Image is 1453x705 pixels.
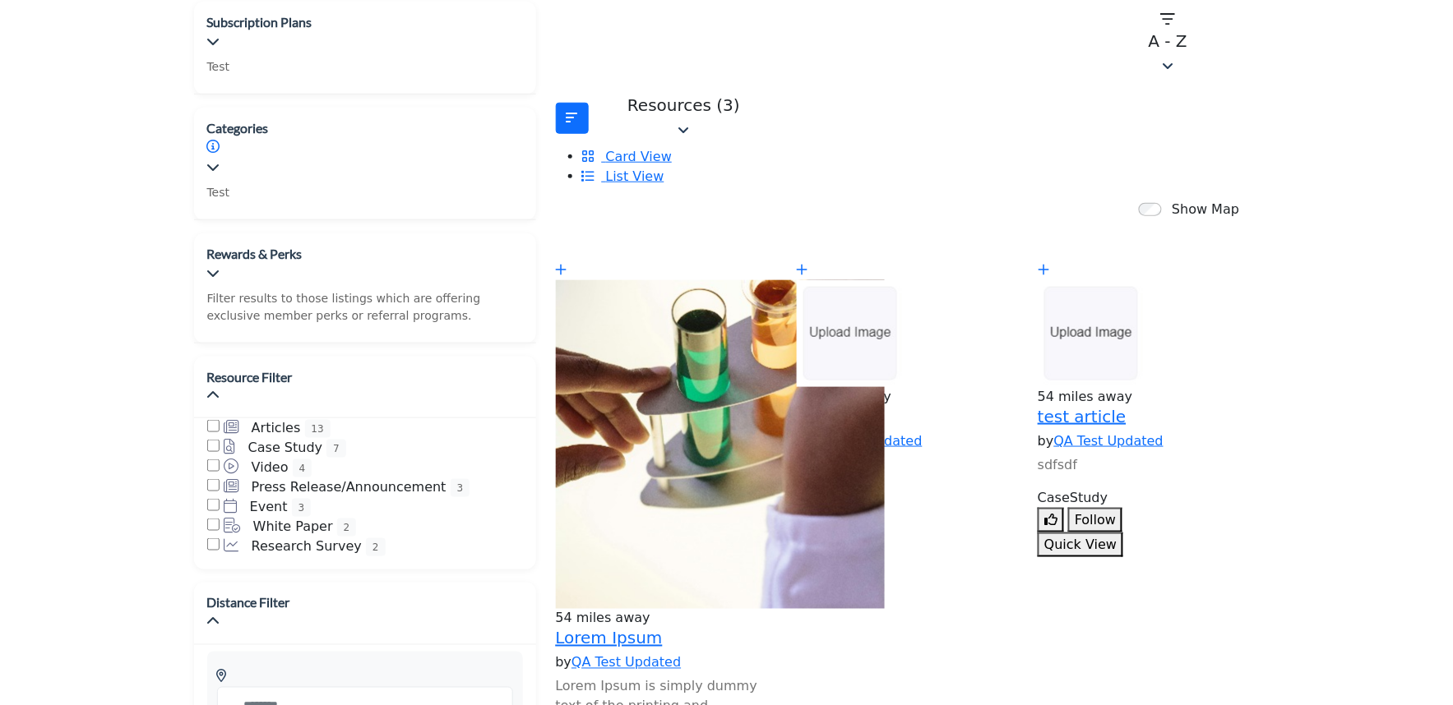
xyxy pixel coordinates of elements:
span: List View [606,168,664,184]
h2: Resource Filter [207,368,293,386]
span: 3 Result for Event [292,499,312,517]
input: 13 Result for Articles [207,420,220,433]
a: View details about qa-test [797,325,904,341]
label: White Paper [253,517,333,537]
label: Case Study [248,438,322,458]
p: Test [207,58,312,76]
li: List View [582,167,1260,187]
p: Filter results to those listings which are offering exclusive member perks or referral programs. [207,290,523,325]
input: 4 Result for Video [207,459,220,472]
a: Information about Categories [207,139,220,154]
button: Like Resources [1038,508,1064,532]
img: sdfsdf listing image [797,280,904,387]
a: sdfsdfsdf [797,455,1018,475]
img: test article listing image [1038,280,1145,387]
span: Card View [606,149,672,164]
input: 2 Result for White Paper [207,518,220,532]
a: View List [582,168,664,184]
a: View Card [582,149,673,164]
label: Articles [252,418,301,438]
span: 2 Result for White Paper [337,518,357,537]
a: Add To List For Resource [1038,262,1049,278]
span: 4 Result for Video [293,459,312,477]
img: Lorem Ipsum [556,280,885,609]
input: 3 Result for Event [207,499,220,512]
input: 3 Result for Press Release/Announcement [207,479,220,492]
a: QA Test Updated [1054,433,1164,449]
h4: by [797,433,1018,449]
p: Test [207,184,269,201]
h2: Subscription Plans [207,13,312,31]
span: 13 Result for Articles [305,420,331,438]
h2: Distance Filter [207,594,290,612]
input: 7 Result for Case Study [207,440,220,453]
span: CaseStudy [1038,490,1108,505]
p: Resources (3) [604,95,765,115]
a: View details about qa-test [1038,325,1145,341]
span: 3 Result for Press Release/Announcement [451,479,470,497]
p: A - Z [1088,31,1249,51]
label: Show Map [1172,200,1239,219]
li: Card View [582,147,1260,167]
h2: Categories [207,119,269,137]
h2: Rewards & Perks [207,245,523,263]
h4: by [1038,433,1259,449]
label: Event [250,497,288,517]
label: Research Survey [252,537,362,556]
a: View details about qa-test [556,436,885,452]
button: Filter categories [556,103,589,134]
h4: by [556,655,777,670]
span: 2 Result for Research Survey [366,538,386,556]
button: A - Z [1077,6,1260,83]
a: Add To List For Resource [797,262,808,278]
button: Follow [1068,508,1122,532]
button: Resources (3) [593,90,775,147]
label: Press Release/Announcement [252,477,447,497]
a: Add To List For Resource [556,262,567,278]
a: QA Test Updated [571,655,681,670]
a: sdfsdf [1038,455,1259,475]
label: Video [252,458,289,477]
span: 7 Result for Case Study [326,440,346,458]
div: Click to view information [207,137,269,157]
input: 2 Result for Research Survey [207,538,220,551]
